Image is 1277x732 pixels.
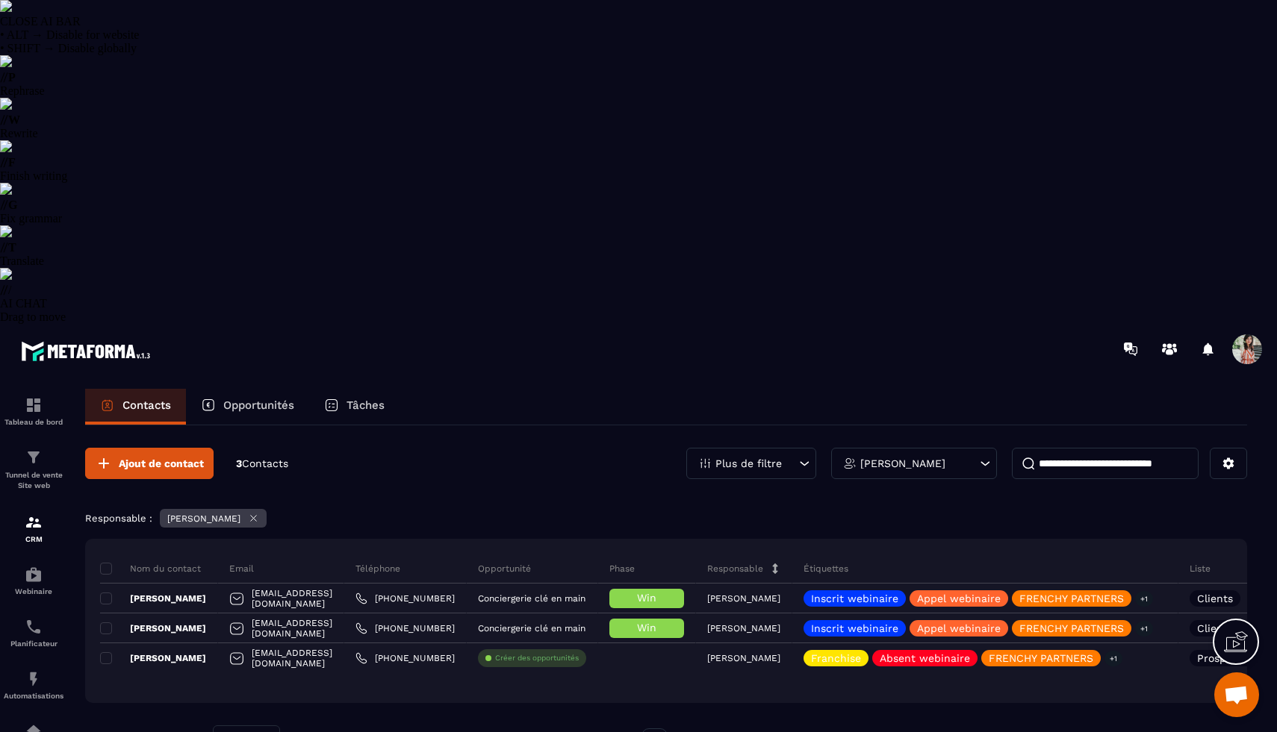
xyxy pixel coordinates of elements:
p: Tableau de bord [4,418,63,426]
p: FRENCHY PARTNERS [989,653,1093,663]
p: Automatisations [4,692,63,700]
span: Ajout de contact [119,456,204,471]
p: Responsable : [85,513,152,524]
p: Conciergerie clé en main [478,623,585,634]
p: Nom du contact [100,563,201,575]
p: Franchise [811,653,861,663]
p: 3 [236,457,288,471]
p: +1 [1135,621,1153,636]
a: formationformationTableau de bord [4,385,63,437]
p: Phase [609,563,635,575]
p: Email [229,563,254,575]
img: automations [25,670,43,688]
a: formationformationCRM [4,502,63,554]
p: FRENCHY PARTNERS [1019,593,1124,604]
p: [PERSON_NAME] [707,593,780,604]
p: [PERSON_NAME] [167,513,240,524]
a: [PHONE_NUMBER] [355,592,455,604]
p: Inscrit webinaire [811,593,898,604]
span: Win [637,622,656,634]
p: Plus de filtre [715,458,782,469]
a: Opportunités [186,389,309,425]
p: [PERSON_NAME] [707,623,780,634]
button: Ajout de contact [85,448,214,479]
p: [PERSON_NAME] [707,653,780,663]
p: Créer des opportunités [495,653,579,663]
p: Appel webinaire [917,623,1001,634]
p: Inscrit webinaire [811,623,898,634]
a: schedulerschedulerPlanificateur [4,607,63,659]
p: Tunnel de vente Site web [4,470,63,491]
span: Contacts [242,457,288,469]
img: logo [21,337,155,365]
p: Clients [1197,623,1233,634]
p: [PERSON_NAME] [100,592,206,604]
a: automationsautomationsAutomatisations [4,659,63,711]
p: Opportunité [478,563,531,575]
img: formation [25,396,43,414]
p: Webinaire [4,587,63,595]
p: +1 [1135,591,1153,607]
p: Étiquettes [804,563,848,575]
p: [PERSON_NAME] [860,458,945,469]
p: CRM [4,535,63,543]
span: Win [637,592,656,604]
p: Conciergerie clé en main [478,593,585,604]
a: automationsautomationsWebinaire [4,554,63,607]
p: Contacts [122,398,171,412]
p: Tâches [347,398,385,412]
img: automations [25,566,43,584]
a: Tâches [309,389,400,425]
div: Ouvrir le chat [1214,672,1259,717]
img: scheduler [25,618,43,636]
p: Absent webinaire [880,653,970,663]
p: FRENCHY PARTNERS [1019,623,1124,634]
img: formation [25,513,43,531]
p: Prospects [1197,653,1248,663]
a: formationformationTunnel de vente Site web [4,437,63,502]
img: formation [25,448,43,466]
p: Appel webinaire [917,593,1001,604]
p: Planificateur [4,639,63,648]
p: Responsable [707,563,763,575]
a: Contacts [85,389,186,425]
p: +1 [1104,651,1122,666]
p: [PERSON_NAME] [100,622,206,634]
p: [PERSON_NAME] [100,652,206,664]
p: Liste [1190,563,1211,575]
a: [PHONE_NUMBER] [355,652,455,664]
a: [PHONE_NUMBER] [355,622,455,634]
p: Opportunités [223,398,294,412]
p: Clients [1197,593,1233,604]
p: Téléphone [355,563,400,575]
